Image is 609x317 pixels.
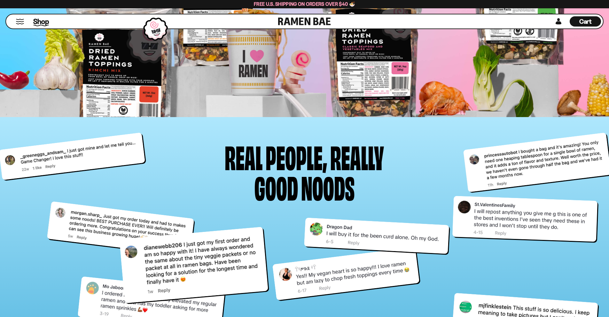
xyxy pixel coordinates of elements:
[254,171,298,202] div: good
[254,1,355,7] span: Free U.S. Shipping on Orders over $40 🍜
[579,18,592,25] span: Cart
[33,16,49,27] a: Shop
[330,141,384,171] div: Really
[570,14,601,28] div: Cart
[33,17,49,26] span: Shop
[225,141,262,171] div: Real
[16,19,24,24] button: Mobile Menu Trigger
[301,171,355,202] div: noods
[266,141,327,171] div: people,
